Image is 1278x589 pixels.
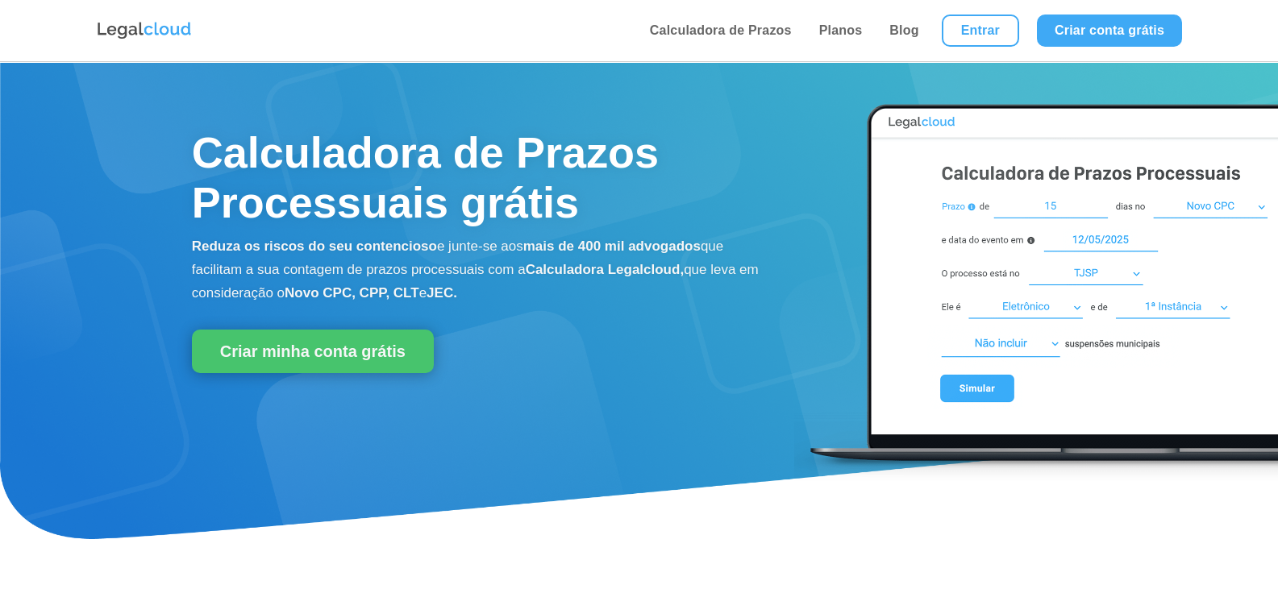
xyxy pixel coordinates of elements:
b: JEC. [427,285,457,301]
img: Calculadora de Prazos Processuais Legalcloud [794,87,1278,483]
img: Logo da Legalcloud [96,20,193,41]
p: e junte-se aos que facilitam a sua contagem de prazos processuais com a que leva em consideração o e [192,235,767,305]
a: Criar minha conta grátis [192,330,434,373]
a: Entrar [942,15,1019,47]
b: Reduza os riscos do seu contencioso [192,239,437,254]
b: Calculadora Legalcloud, [526,262,685,277]
b: mais de 400 mil advogados [523,239,701,254]
a: Criar conta grátis [1037,15,1182,47]
b: Novo CPC, CPP, CLT [285,285,419,301]
a: Calculadora de Prazos Processuais Legalcloud [794,471,1278,485]
span: Calculadora de Prazos Processuais grátis [192,128,659,226]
